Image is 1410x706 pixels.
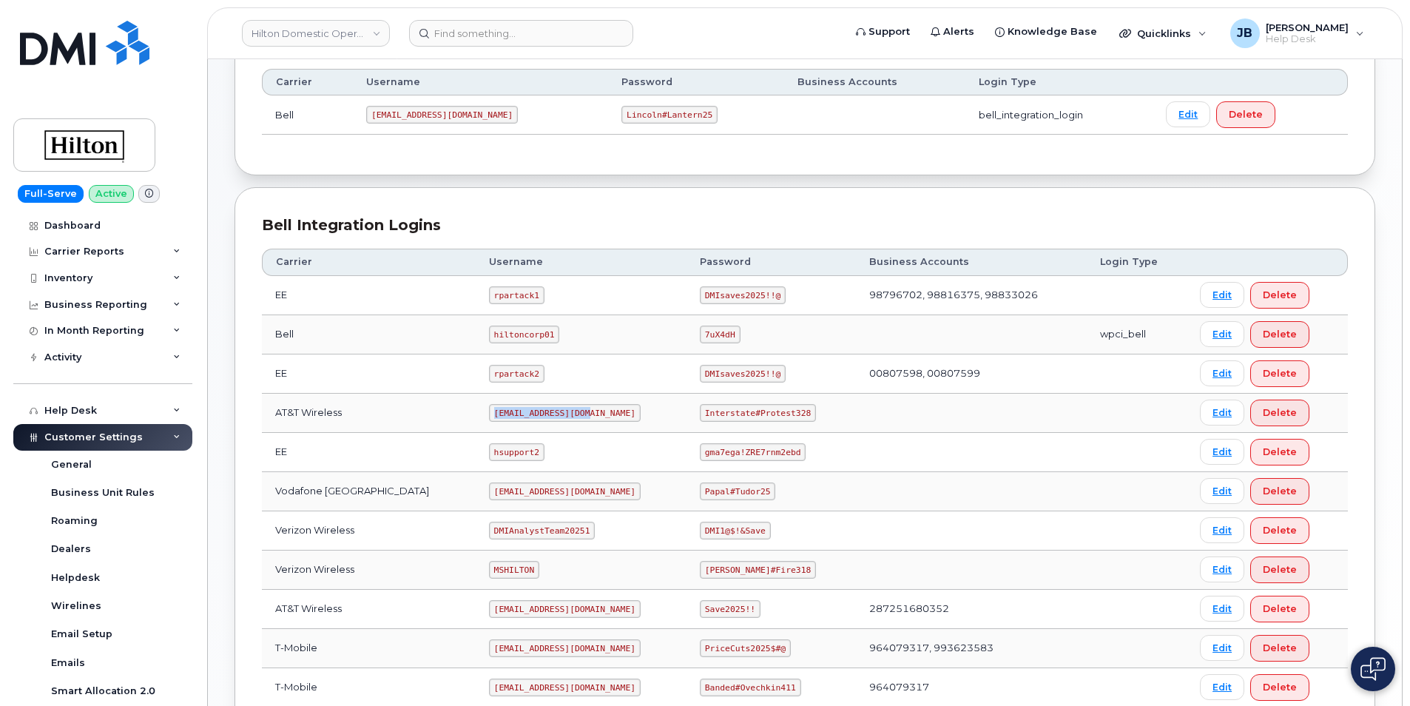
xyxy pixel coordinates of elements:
a: Edit [1200,439,1244,465]
a: Edit [1200,517,1244,543]
td: AT&T Wireless [262,394,476,433]
td: bell_integration_login [965,95,1153,135]
button: Delete [1250,360,1309,387]
code: PriceCuts2025$#@ [700,639,791,657]
code: gma7ega!ZRE7rnm2ebd [700,443,806,461]
span: Support [868,24,910,39]
code: DMIsaves2025!!@ [700,286,786,304]
span: Alerts [943,24,974,39]
button: Delete [1250,400,1309,426]
code: rpartack1 [489,286,544,304]
span: Delete [1263,445,1297,459]
button: Delete [1250,321,1309,348]
code: Papal#Tudor25 [700,483,775,500]
span: Delete [1229,107,1263,121]
span: Delete [1263,562,1297,576]
div: Bell Integration Logins [262,215,1348,236]
a: Edit [1200,596,1244,622]
code: DMIAnalystTeam20251 [489,522,595,539]
code: Save2025!! [700,600,760,618]
td: 98796702, 98816375, 98833026 [856,276,1087,315]
a: Edit [1200,635,1244,661]
code: DMI1@$!&Save [700,522,770,539]
th: Username [476,249,687,275]
code: Lincoln#Lantern25 [621,106,718,124]
code: [EMAIL_ADDRESS][DOMAIN_NAME] [489,404,641,422]
a: Edit [1200,557,1244,582]
button: Delete [1250,282,1309,309]
a: Hilton Domestic Operating Company Inc [242,20,390,47]
a: Edit [1166,101,1210,127]
div: James Branch [1220,19,1374,48]
span: Delete [1263,602,1297,616]
code: hiltoncorp01 [489,326,559,343]
code: DMIsaves2025!!@ [700,365,786,383]
code: Banded#Ovechkin411 [700,679,800,696]
a: Edit [1200,674,1244,700]
span: Delete [1263,406,1297,420]
td: Bell [262,95,353,135]
span: Delete [1263,484,1297,498]
th: Carrier [262,249,476,275]
img: Open chat [1360,657,1386,681]
td: EE [262,276,476,315]
span: Delete [1263,641,1297,655]
button: Delete [1250,439,1309,465]
button: Delete [1250,478,1309,505]
th: Login Type [965,69,1153,95]
button: Delete [1250,635,1309,662]
span: Delete [1263,680,1297,694]
input: Find something... [409,20,633,47]
button: Delete [1250,596,1309,622]
code: Interstate#Protest328 [700,404,816,422]
td: EE [262,354,476,394]
td: 00807598, 00807599 [856,354,1087,394]
th: Business Accounts [784,69,965,95]
td: EE [262,433,476,472]
td: Bell [262,315,476,354]
th: Password [608,69,783,95]
th: Business Accounts [856,249,1087,275]
code: [EMAIL_ADDRESS][DOMAIN_NAME] [489,483,641,500]
a: Support [846,17,920,47]
td: 287251680352 [856,590,1087,629]
div: Quicklinks [1109,19,1217,48]
td: Verizon Wireless [262,511,476,551]
a: Edit [1200,321,1244,347]
td: AT&T Wireless [262,590,476,629]
code: [EMAIL_ADDRESS][DOMAIN_NAME] [489,600,641,618]
th: Login Type [1087,249,1187,275]
td: wpci_bell [1087,315,1187,354]
td: 964079317, 993623583 [856,629,1087,668]
th: Carrier [262,69,353,95]
button: Delete [1250,674,1309,701]
a: Edit [1200,282,1244,308]
button: Delete [1250,557,1309,583]
code: hsupport2 [489,443,544,461]
td: Vodafone [GEOGRAPHIC_DATA] [262,472,476,511]
span: Delete [1263,288,1297,302]
span: JB [1237,24,1252,42]
code: [EMAIL_ADDRESS][DOMAIN_NAME] [489,679,641,696]
code: [EMAIL_ADDRESS][DOMAIN_NAME] [489,639,641,657]
th: Password [687,249,856,275]
span: Quicklinks [1137,27,1191,39]
th: Username [353,69,608,95]
span: Delete [1263,327,1297,341]
span: Delete [1263,523,1297,537]
code: rpartack2 [489,365,544,383]
td: T-Mobile [262,629,476,668]
a: Edit [1200,360,1244,386]
a: Edit [1200,478,1244,504]
button: Delete [1250,517,1309,544]
a: Edit [1200,400,1244,426]
a: Knowledge Base [985,17,1107,47]
span: Help Desk [1266,33,1349,45]
code: [PERSON_NAME]#Fire318 [700,561,816,579]
span: Delete [1263,366,1297,380]
button: Delete [1216,101,1275,128]
span: Knowledge Base [1008,24,1097,39]
td: Verizon Wireless [262,551,476,590]
code: [EMAIL_ADDRESS][DOMAIN_NAME] [366,106,518,124]
span: [PERSON_NAME] [1266,21,1349,33]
